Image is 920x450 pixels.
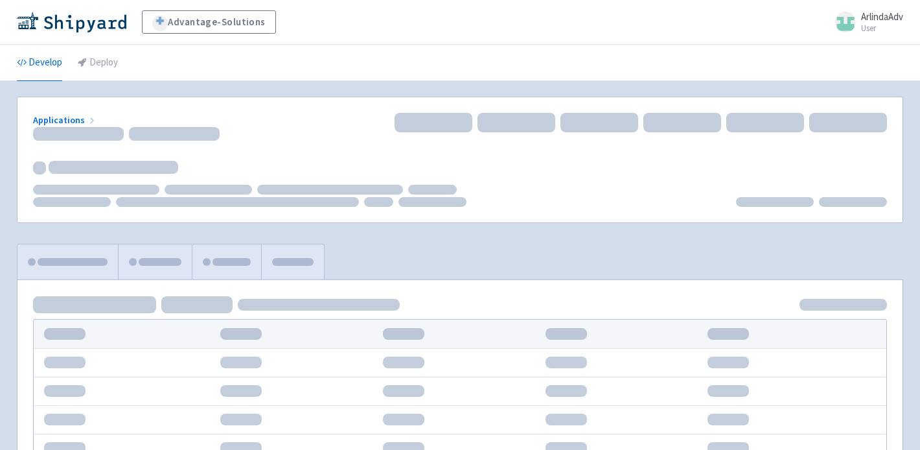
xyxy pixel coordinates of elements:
[827,12,903,32] a: ArlindaAdv User
[78,45,118,81] a: Deploy
[861,24,903,32] small: User
[17,45,62,81] a: Develop
[861,10,903,23] span: ArlindaAdv
[17,12,126,32] img: Shipyard logo
[33,114,97,126] a: Applications
[142,10,276,34] a: Advantage-Solutions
